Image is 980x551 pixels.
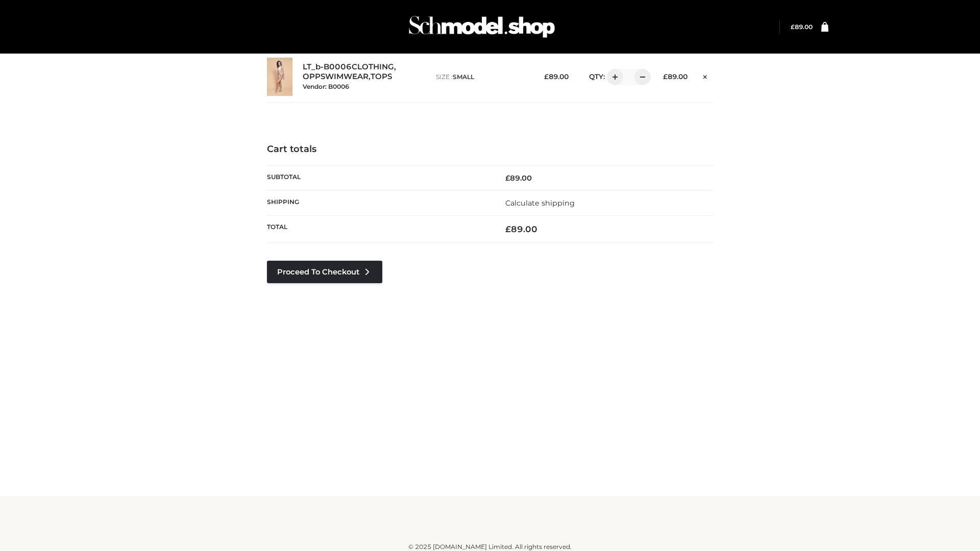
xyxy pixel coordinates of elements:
[505,173,510,183] span: £
[544,72,549,81] span: £
[303,72,369,82] a: OPPSWIMWEAR
[267,144,713,155] h4: Cart totals
[267,261,382,283] a: Proceed to Checkout
[791,23,795,31] span: £
[371,72,392,82] a: TOPS
[267,58,292,96] img: LT_b-B0006 - SMALL
[579,69,647,85] div: QTY:
[303,62,352,72] a: LT_b-B0006
[544,72,569,81] bdi: 89.00
[453,73,474,81] span: SMALL
[505,224,511,234] span: £
[505,198,575,208] a: Calculate shipping
[505,173,532,183] bdi: 89.00
[663,72,668,81] span: £
[436,72,528,82] p: size :
[791,23,813,31] a: £89.00
[505,224,537,234] bdi: 89.00
[352,62,394,72] a: CLOTHING
[267,190,490,215] th: Shipping
[267,165,490,190] th: Subtotal
[698,69,713,82] a: Remove this item
[663,72,688,81] bdi: 89.00
[303,62,426,91] div: , ,
[791,23,813,31] bdi: 89.00
[405,7,558,47] img: Schmodel Admin 964
[303,83,349,90] small: Vendor: B0006
[267,216,490,243] th: Total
